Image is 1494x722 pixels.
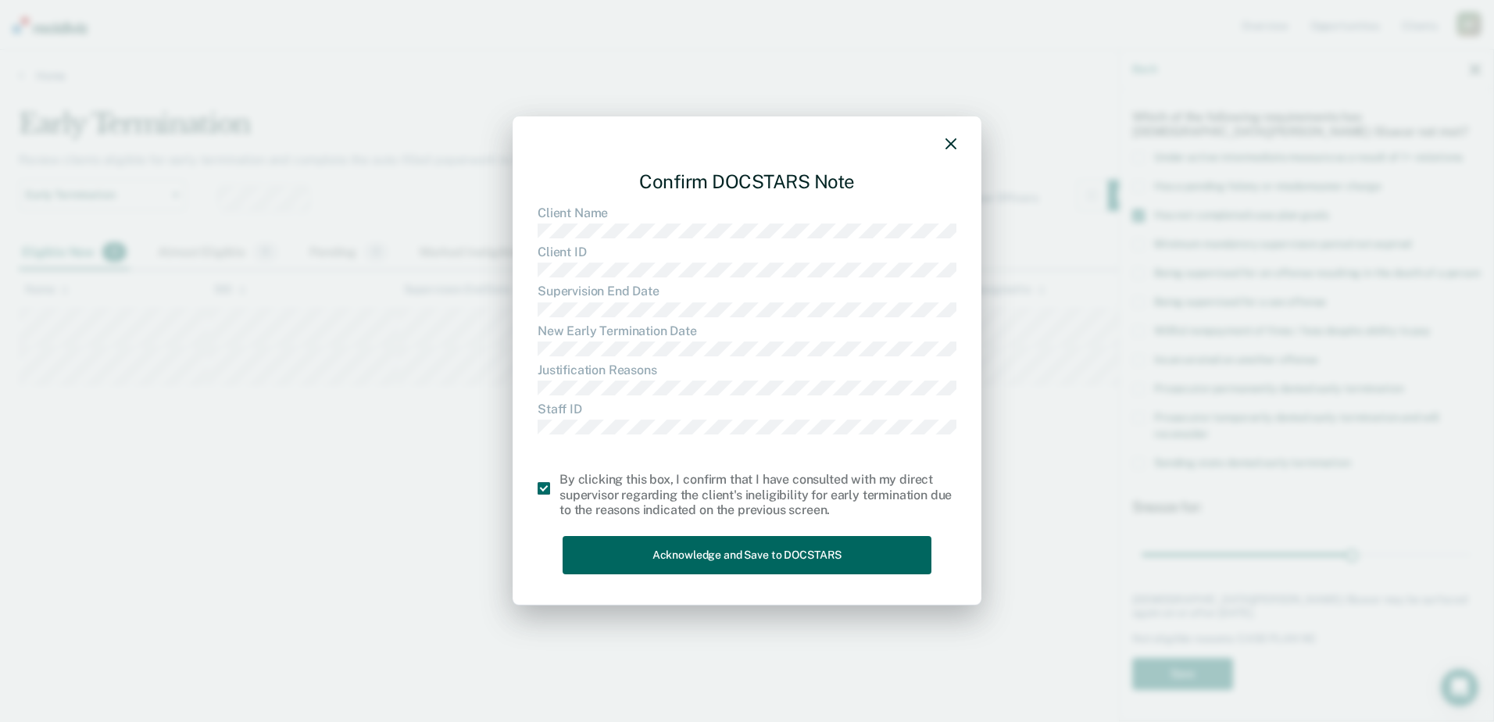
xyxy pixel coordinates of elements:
dt: New Early Termination Date [538,323,956,338]
dt: Client Name [538,206,956,220]
div: Confirm DOCSTARS Note [538,158,956,206]
div: By clicking this box, I confirm that I have consulted with my direct supervisor regarding the cli... [559,473,956,518]
dt: Supervision End Date [538,284,956,298]
dt: Staff ID [538,402,956,416]
dt: Client ID [538,245,956,259]
dt: Justification Reasons [538,363,956,377]
button: Acknowledge and Save to DOCSTARS [563,536,931,574]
